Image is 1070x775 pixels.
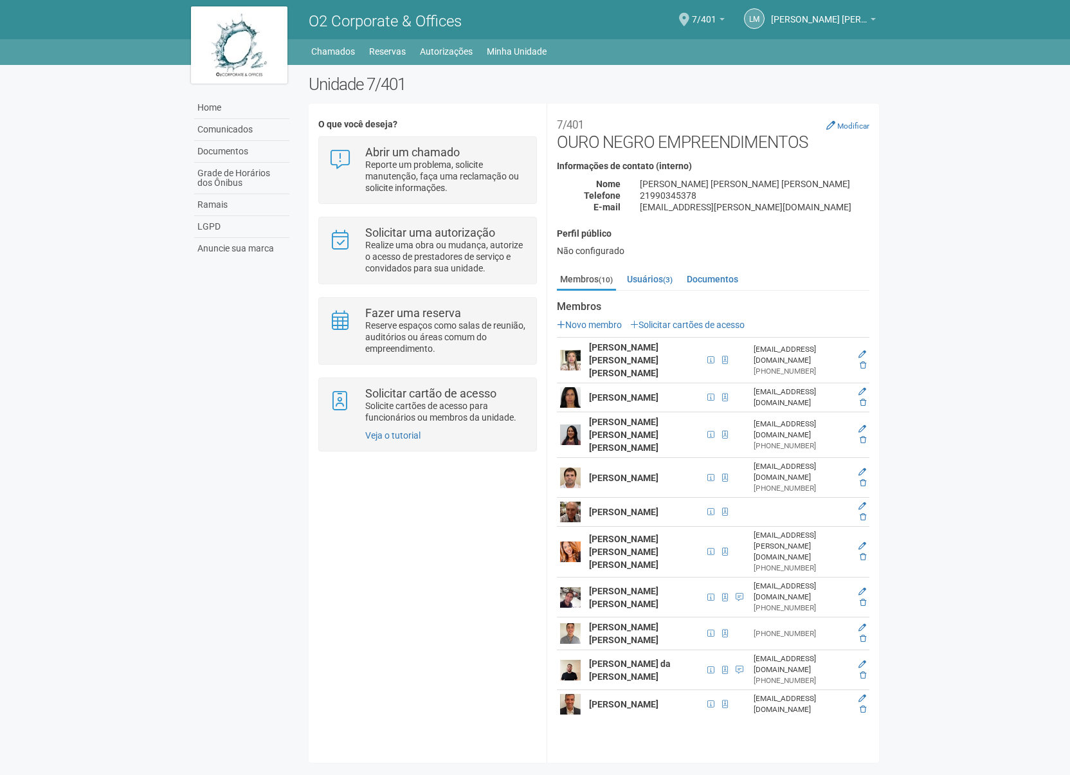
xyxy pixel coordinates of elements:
[754,675,849,686] div: [PHONE_NUMBER]
[329,388,526,423] a: Solicitar cartão de acesso Solicite cartões de acesso para funcionários ou membros da unidade.
[594,202,621,212] strong: E-mail
[557,320,622,330] a: Novo membro
[599,275,613,284] small: (10)
[309,12,462,30] span: O2 Corporate & Offices
[754,419,849,441] div: [EMAIL_ADDRESS][DOMAIN_NAME]
[560,350,581,370] img: user.png
[487,42,547,60] a: Minha Unidade
[329,227,526,274] a: Solicitar uma autorização Realize uma obra ou mudança, autorize o acesso de prestadores de serviç...
[365,306,461,320] strong: Fazer uma reserva
[560,468,581,488] img: user.png
[589,534,658,570] strong: [PERSON_NAME] [PERSON_NAME] [PERSON_NAME]
[754,563,849,574] div: [PHONE_NUMBER]
[589,659,671,682] strong: [PERSON_NAME] da [PERSON_NAME]
[365,159,527,194] p: Reporte um problema, solicite manutenção, faça uma reclamação ou solicite informações.
[754,461,849,483] div: [EMAIL_ADDRESS][DOMAIN_NAME]
[858,502,866,511] a: Editar membro
[860,479,866,488] a: Excluir membro
[860,552,866,561] a: Excluir membro
[365,387,496,400] strong: Solicitar cartão de acesso
[589,392,658,403] strong: [PERSON_NAME]
[771,2,867,24] span: Liliane Maria Ribeiro Dutra
[744,8,765,29] a: LM
[860,705,866,714] a: Excluir membro
[858,350,866,359] a: Editar membro
[858,623,866,632] a: Editar membro
[365,320,527,354] p: Reserve espaços como salas de reunião, auditórios ou áreas comum do empreendimento.
[624,269,676,289] a: Usuários(3)
[194,194,289,216] a: Ramais
[684,269,741,289] a: Documentos
[860,671,866,680] a: Excluir membro
[311,42,355,60] a: Chamados
[858,468,866,477] a: Editar membro
[754,530,849,563] div: [EMAIL_ADDRESS][PERSON_NAME][DOMAIN_NAME]
[771,16,876,26] a: [PERSON_NAME] [PERSON_NAME] [PERSON_NAME]
[837,122,869,131] small: Modificar
[589,507,658,517] strong: [PERSON_NAME]
[557,113,869,152] h2: OURO NEGRO EMPREENDIMENTOS
[858,542,866,551] a: Editar membro
[560,542,581,562] img: user.png
[860,361,866,370] a: Excluir membro
[589,622,658,645] strong: [PERSON_NAME] [PERSON_NAME]
[858,387,866,396] a: Editar membro
[754,344,849,366] div: [EMAIL_ADDRESS][DOMAIN_NAME]
[692,16,725,26] a: 7/401
[754,693,849,715] div: [EMAIL_ADDRESS][DOMAIN_NAME]
[858,587,866,596] a: Editar membro
[557,269,616,291] a: Membros(10)
[309,75,879,94] h2: Unidade 7/401
[860,634,866,643] a: Excluir membro
[194,238,289,259] a: Anuncie sua marca
[329,147,526,194] a: Abrir um chamado Reporte um problema, solicite manutenção, faça uma reclamação ou solicite inform...
[557,245,869,257] div: Não configurado
[557,161,869,171] h4: Informações de contato (interno)
[663,275,673,284] small: (3)
[692,2,716,24] span: 7/401
[589,417,658,453] strong: [PERSON_NAME] [PERSON_NAME] [PERSON_NAME]
[596,179,621,189] strong: Nome
[754,441,849,451] div: [PHONE_NUMBER]
[560,587,581,608] img: user.png
[584,190,621,201] strong: Telefone
[589,699,658,709] strong: [PERSON_NAME]
[365,400,527,423] p: Solicite cartões de acesso para funcionários ou membros da unidade.
[560,623,581,644] img: user.png
[754,628,849,639] div: [PHONE_NUMBER]
[194,97,289,119] a: Home
[365,239,527,274] p: Realize uma obra ou mudança, autorize o acesso de prestadores de serviço e convidados para sua un...
[860,398,866,407] a: Excluir membro
[630,320,745,330] a: Solicitar cartões de acesso
[754,653,849,675] div: [EMAIL_ADDRESS][DOMAIN_NAME]
[365,145,460,159] strong: Abrir um chamado
[630,178,879,190] div: [PERSON_NAME] [PERSON_NAME] [PERSON_NAME]
[194,119,289,141] a: Comunicados
[560,424,581,445] img: user.png
[826,120,869,131] a: Modificar
[754,603,849,614] div: [PHONE_NUMBER]
[858,694,866,703] a: Editar membro
[630,190,879,201] div: 21990345378
[557,229,869,239] h4: Perfil público
[560,387,581,408] img: user.png
[858,660,866,669] a: Editar membro
[860,435,866,444] a: Excluir membro
[860,598,866,607] a: Excluir membro
[194,216,289,238] a: LGPD
[369,42,406,60] a: Reservas
[329,307,526,354] a: Fazer uma reserva Reserve espaços como salas de reunião, auditórios ou áreas comum do empreendime...
[860,513,866,522] a: Excluir membro
[194,163,289,194] a: Grade de Horários dos Ônibus
[560,694,581,715] img: user.png
[754,483,849,494] div: [PHONE_NUMBER]
[858,424,866,433] a: Editar membro
[191,6,287,84] img: logo.jpg
[560,502,581,522] img: user.png
[557,118,584,131] small: 7/401
[560,660,581,680] img: user.png
[365,430,421,441] a: Veja o tutorial
[589,473,658,483] strong: [PERSON_NAME]
[754,366,849,377] div: [PHONE_NUMBER]
[365,226,495,239] strong: Solicitar uma autorização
